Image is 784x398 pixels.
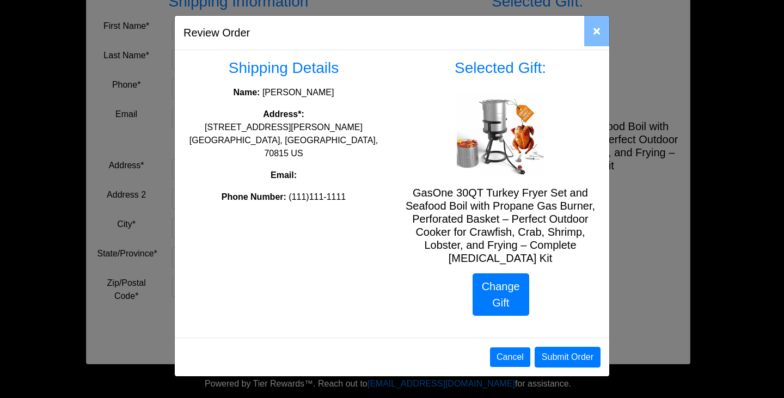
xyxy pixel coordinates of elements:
span: [STREET_ADDRESS][PERSON_NAME] [GEOGRAPHIC_DATA], [GEOGRAPHIC_DATA], 70815 US [189,123,378,158]
strong: Name: [234,88,260,97]
span: [PERSON_NAME] [262,88,334,97]
h5: Review Order [183,25,250,41]
strong: Email: [271,170,297,180]
h3: Selected Gift: [400,59,601,77]
span: × [593,23,601,38]
span: (111)111-1111 [289,192,346,201]
strong: Phone Number: [222,192,286,201]
h3: Shipping Details [183,59,384,77]
button: Submit Order [535,347,601,368]
strong: Address*: [263,109,304,119]
a: Change Gift [473,273,529,316]
img: GasOne 30QT Turkey Fryer Set and Seafood Boil with Propane Gas Burner, Perforated Basket – Perfec... [457,90,544,177]
button: Cancel [490,347,530,367]
button: Close [584,16,609,46]
h5: GasOne 30QT Turkey Fryer Set and Seafood Boil with Propane Gas Burner, Perforated Basket – Perfec... [400,186,601,265]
